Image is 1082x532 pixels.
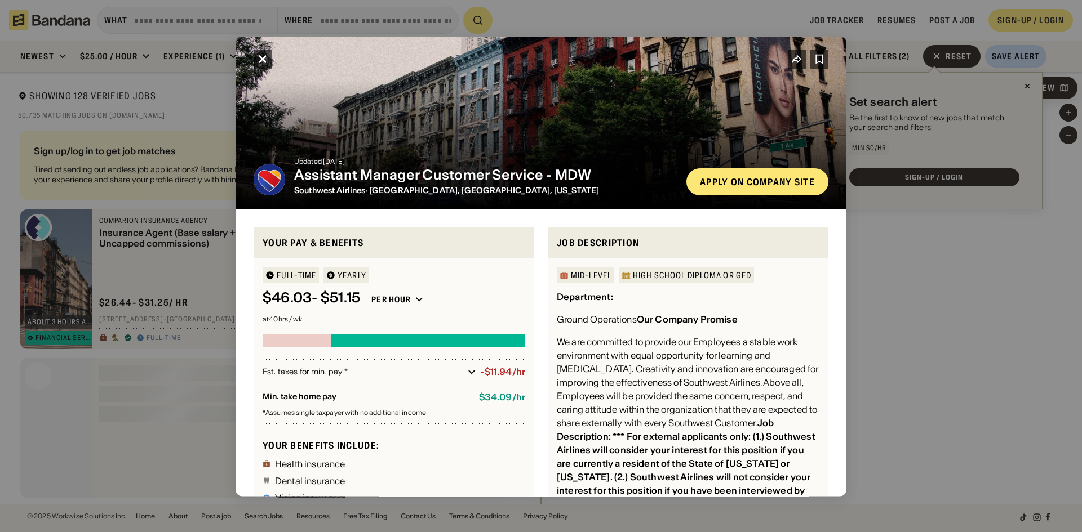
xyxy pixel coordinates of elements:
div: YEARLY [338,271,366,279]
div: Job Description [557,235,819,249]
div: at 40 hrs / wk [263,316,525,323]
div: Ground Operations [557,312,738,326]
div: Mid-Level [571,271,611,279]
div: Dental insurance [275,476,345,485]
div: Your pay & benefits [263,235,525,249]
div: · [GEOGRAPHIC_DATA], [GEOGRAPHIC_DATA], [US_STATE] [294,185,677,195]
div: (1.) Southwest Airlines will consider your interest for this position if you are currently a resi... [557,431,815,482]
div: Full-time [277,271,316,279]
div: High School Diploma or GED [633,271,751,279]
div: $ 46.03 - $51.15 [263,290,360,306]
div: Assumes single taxpayer with no additional income [263,409,525,416]
div: -$11.94/hr [480,366,525,377]
div: Apply on company site [700,177,815,186]
div: Per hour [371,294,411,305]
div: Updated [DATE] [294,158,677,164]
div: Est. taxes for min. pay * [263,366,463,377]
div: Job Description: [557,417,774,442]
div: Your benefits include: [263,439,525,451]
div: *** For external applicants only: [613,431,751,442]
div: Assistant Manager Customer Service - MDW [294,167,677,183]
div: Min. take home pay [263,392,470,403]
div: Our Company Promise [637,314,738,325]
div: Health insurance [275,459,345,468]
div: (2.) Southwest Airlines will not consider your interest for this position if you have been interv... [557,471,810,509]
div: Vision insurance [275,493,344,502]
div: Department: [557,291,613,302]
img: Southwest Airlines logo [254,163,285,195]
div: $ 34.09 / hr [479,392,525,403]
a: Southwest Airlines [294,185,366,195]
